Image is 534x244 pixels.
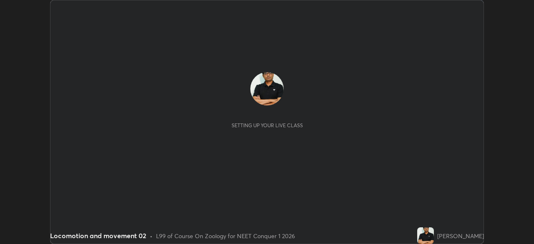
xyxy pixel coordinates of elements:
div: • [150,231,153,240]
div: Setting up your live class [232,122,303,128]
div: [PERSON_NAME] [437,231,484,240]
div: L99 of Course On Zoology for NEET Conquer 1 2026 [156,231,295,240]
img: 949fdf8e776c44239d50da6cd554c825.jpg [250,72,284,106]
img: 949fdf8e776c44239d50da6cd554c825.jpg [417,227,434,244]
div: Locomotion and movement 02 [50,231,146,241]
